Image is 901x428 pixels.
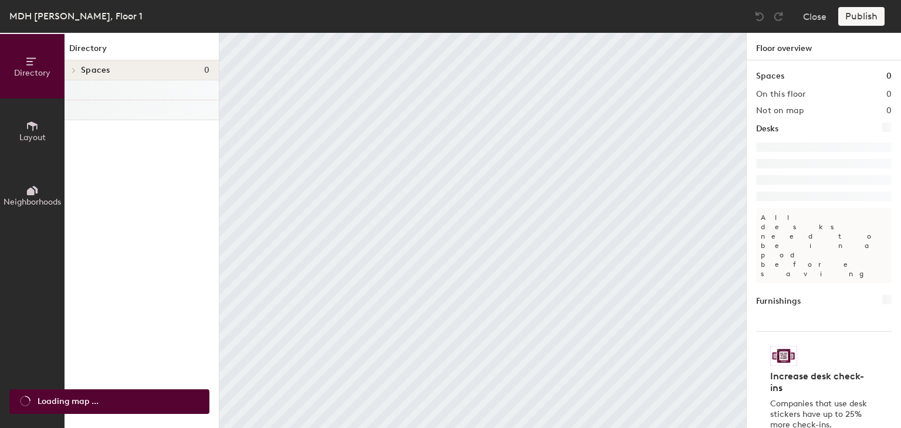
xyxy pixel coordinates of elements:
[886,90,892,99] h2: 0
[204,66,209,75] span: 0
[38,395,99,408] span: Loading map ...
[747,33,901,60] h1: Floor overview
[4,197,61,207] span: Neighborhoods
[770,346,797,366] img: Sticker logo
[756,106,804,116] h2: Not on map
[19,133,46,142] span: Layout
[756,123,778,135] h1: Desks
[803,7,827,26] button: Close
[9,9,143,23] div: MDH [PERSON_NAME], Floor 1
[756,208,892,283] p: All desks need to be in a pod before saving
[886,70,892,83] h1: 0
[81,66,110,75] span: Spaces
[756,70,784,83] h1: Spaces
[219,33,746,428] canvas: Map
[756,295,801,308] h1: Furnishings
[756,90,806,99] h2: On this floor
[754,11,765,22] img: Undo
[773,11,784,22] img: Redo
[886,106,892,116] h2: 0
[65,42,219,60] h1: Directory
[14,68,50,78] span: Directory
[770,371,870,394] h4: Increase desk check-ins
